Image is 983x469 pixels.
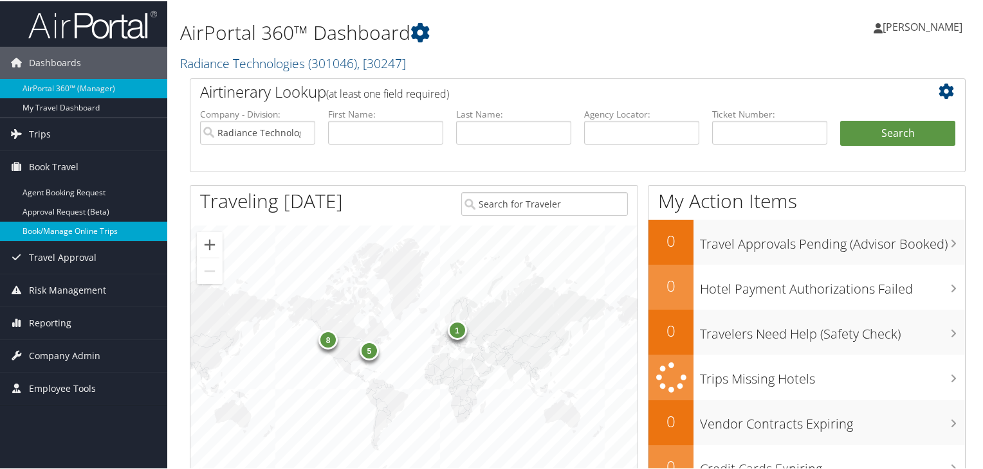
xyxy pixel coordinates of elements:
[456,107,571,119] label: Last Name:
[318,329,338,348] div: 8
[29,339,100,371] span: Company Admin
[29,46,81,78] span: Dashboards
[197,257,223,283] button: Zoom out
[648,409,694,431] h2: 0
[180,18,710,45] h1: AirPortal 360™ Dashboard
[648,308,965,353] a: 0Travelers Need Help (Safety Check)
[648,319,694,341] h2: 0
[584,107,699,119] label: Agency Locator:
[700,272,965,297] h3: Hotel Payment Authorizations Failed
[180,53,406,71] a: Radiance Technologies
[357,53,406,71] span: , [ 30247 ]
[29,117,51,149] span: Trips
[874,6,975,45] a: [PERSON_NAME]
[200,186,343,213] h1: Traveling [DATE]
[308,53,357,71] span: ( 301046 )
[648,186,965,213] h1: My Action Items
[197,231,223,256] button: Zoom in
[200,107,315,119] label: Company - Division:
[447,319,466,338] div: 1
[648,229,694,251] h2: 0
[200,80,891,102] h2: Airtinerary Lookup
[328,107,443,119] label: First Name:
[700,317,965,342] h3: Travelers Need Help (Safety Check)
[29,306,71,338] span: Reporting
[700,407,965,432] h3: Vendor Contracts Expiring
[28,8,157,39] img: airportal-logo.png
[840,119,955,145] button: Search
[648,218,965,263] a: 0Travel Approvals Pending (Advisor Booked)
[700,362,965,387] h3: Trips Missing Hotels
[700,227,965,252] h3: Travel Approvals Pending (Advisor Booked)
[29,371,96,403] span: Employee Tools
[648,353,965,399] a: Trips Missing Hotels
[883,19,962,33] span: [PERSON_NAME]
[648,274,694,296] h2: 0
[648,263,965,308] a: 0Hotel Payment Authorizations Failed
[29,273,106,305] span: Risk Management
[326,85,449,100] span: (at least one field required)
[712,107,827,119] label: Ticket Number:
[359,339,378,358] div: 5
[648,399,965,444] a: 0Vendor Contracts Expiring
[461,191,629,215] input: Search for Traveler
[29,150,78,182] span: Book Travel
[29,240,96,272] span: Travel Approval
